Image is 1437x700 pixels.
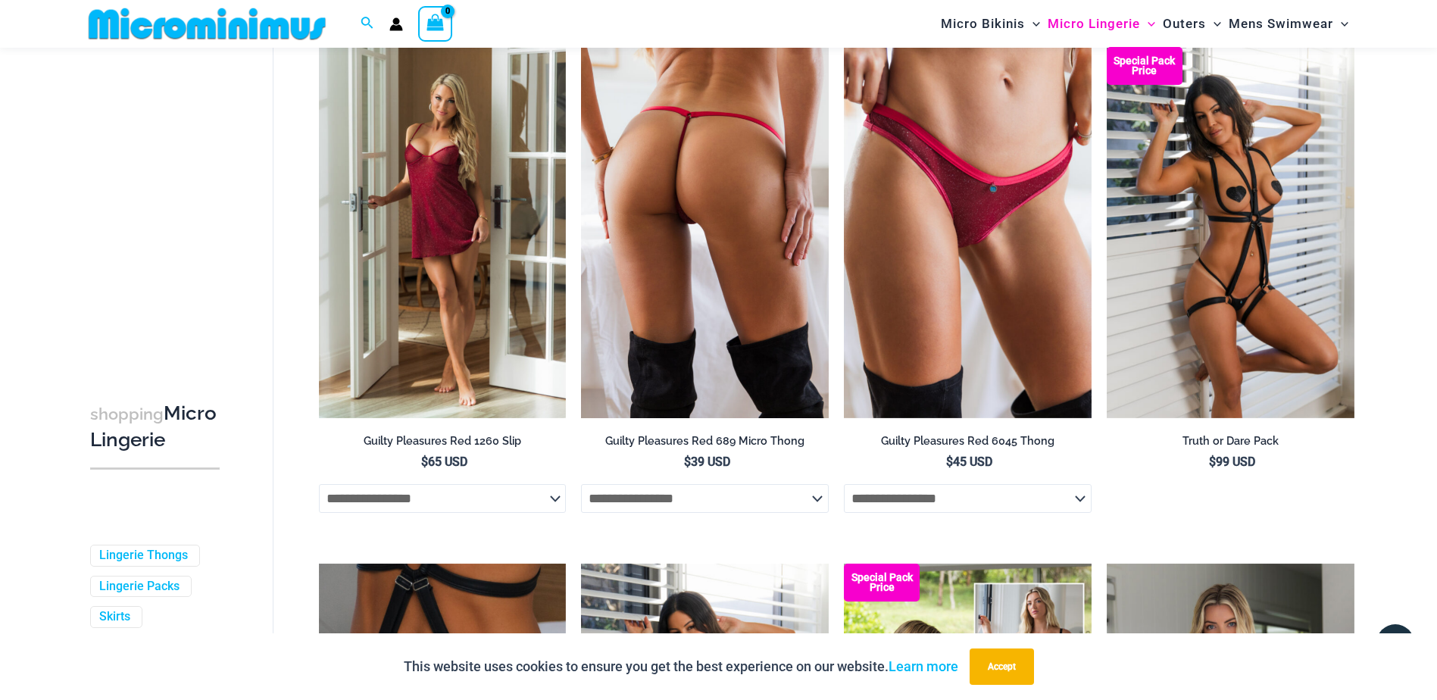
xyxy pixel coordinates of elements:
[581,47,829,418] a: Guilty Pleasures Red 689 Micro 01Guilty Pleasures Red 689 Micro 02Guilty Pleasures Red 689 Micro 02
[1107,434,1354,454] a: Truth or Dare Pack
[946,455,992,469] bdi: 45 USD
[418,6,453,41] a: View Shopping Cart, empty
[83,7,332,41] img: MM SHOP LOGO FLAT
[319,434,567,448] h2: Guilty Pleasures Red 1260 Slip
[946,455,953,469] span: $
[404,655,958,678] p: This website uses cookies to ensure you get the best experience on our website.
[99,579,180,595] a: Lingerie Packs
[970,648,1034,685] button: Accept
[844,434,1092,448] h2: Guilty Pleasures Red 6045 Thong
[90,51,226,354] iframe: TrustedSite Certified
[90,401,220,453] h3: Micro Lingerie
[941,5,1025,43] span: Micro Bikinis
[1107,47,1354,418] a: Truth or Dare Black 1905 Bodysuit 611 Micro 07 Truth or Dare Black 1905 Bodysuit 611 Micro 06Trut...
[684,455,691,469] span: $
[421,455,467,469] bdi: 65 USD
[99,548,188,564] a: Lingerie Thongs
[889,658,958,674] a: Learn more
[937,5,1044,43] a: Micro BikinisMenu ToggleMenu Toggle
[421,455,428,469] span: $
[684,455,730,469] bdi: 39 USD
[844,434,1092,454] a: Guilty Pleasures Red 6045 Thong
[90,405,164,423] span: shopping
[1229,5,1333,43] span: Mens Swimwear
[1333,5,1348,43] span: Menu Toggle
[389,17,403,31] a: Account icon link
[1048,5,1140,43] span: Micro Lingerie
[1159,5,1225,43] a: OutersMenu ToggleMenu Toggle
[319,434,567,454] a: Guilty Pleasures Red 1260 Slip
[1044,5,1159,43] a: Micro LingerieMenu ToggleMenu Toggle
[1140,5,1155,43] span: Menu Toggle
[1107,434,1354,448] h2: Truth or Dare Pack
[99,610,130,626] a: Skirts
[844,47,1092,418] a: Guilty Pleasures Red 6045 Thong 01Guilty Pleasures Red 6045 Thong 02Guilty Pleasures Red 6045 Tho...
[1163,5,1206,43] span: Outers
[319,47,567,418] a: Guilty Pleasures Red 1260 Slip 01Guilty Pleasures Red 1260 Slip 02Guilty Pleasures Red 1260 Slip 02
[844,573,920,592] b: Special Pack Price
[844,47,1092,418] img: Guilty Pleasures Red 6045 Thong 01
[581,47,829,418] img: Guilty Pleasures Red 689 Micro 02
[1209,455,1216,469] span: $
[361,14,374,33] a: Search icon link
[1107,47,1354,418] img: Truth or Dare Black 1905 Bodysuit 611 Micro 07
[581,434,829,454] a: Guilty Pleasures Red 689 Micro Thong
[319,47,567,418] img: Guilty Pleasures Red 1260 Slip 01
[1107,56,1182,76] b: Special Pack Price
[581,434,829,448] h2: Guilty Pleasures Red 689 Micro Thong
[1209,455,1255,469] bdi: 99 USD
[1025,5,1040,43] span: Menu Toggle
[935,2,1355,45] nav: Site Navigation
[1225,5,1352,43] a: Mens SwimwearMenu ToggleMenu Toggle
[1206,5,1221,43] span: Menu Toggle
